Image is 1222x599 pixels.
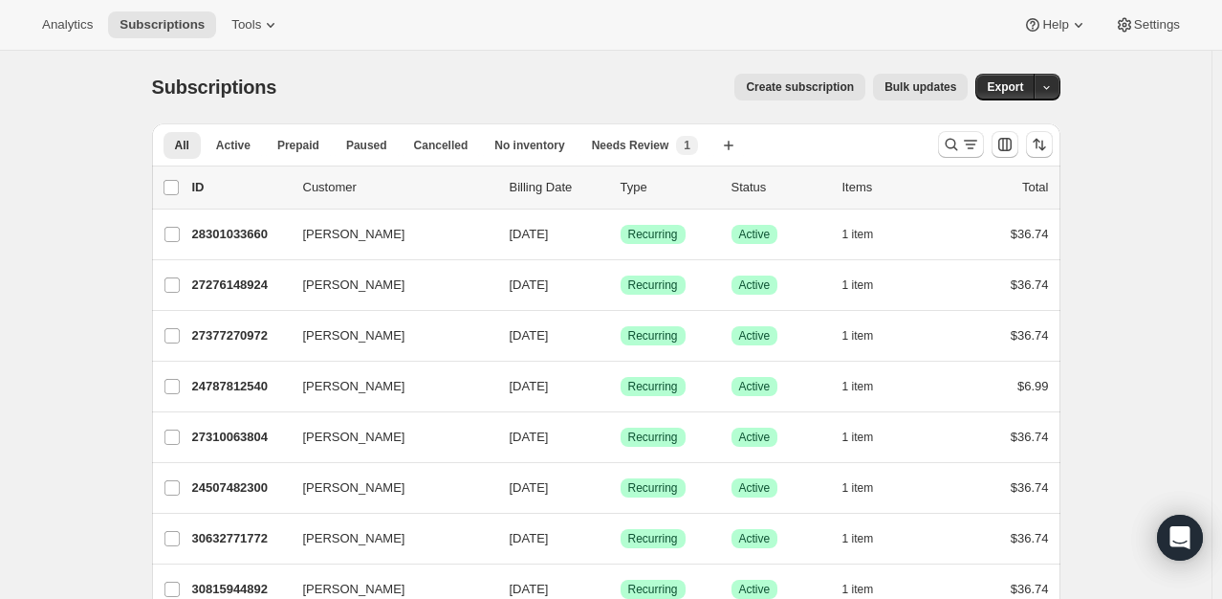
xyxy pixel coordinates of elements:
[510,178,605,197] p: Billing Date
[175,138,189,153] span: All
[108,11,216,38] button: Subscriptions
[1011,531,1049,545] span: $36.74
[152,77,277,98] span: Subscriptions
[303,178,494,197] p: Customer
[192,580,288,599] p: 30815944892
[713,132,744,159] button: Create new view
[621,178,716,197] div: Type
[628,227,678,242] span: Recurring
[192,326,288,345] p: 27377270972
[42,17,93,33] span: Analytics
[120,17,205,33] span: Subscriptions
[510,227,549,241] span: [DATE]
[292,219,483,250] button: [PERSON_NAME]
[842,328,874,344] span: 1 item
[277,138,319,153] span: Prepaid
[1103,11,1191,38] button: Settings
[220,11,292,38] button: Tools
[1026,131,1053,158] button: Sort the results
[884,79,956,95] span: Bulk updates
[192,373,1049,400] div: 24787812540[PERSON_NAME][DATE]SuccessRecurringSuccessActive1 item$6.99
[192,428,288,447] p: 27310063804
[510,480,549,495] span: [DATE]
[303,225,405,244] span: [PERSON_NAME]
[739,379,771,394] span: Active
[510,430,549,444] span: [DATE]
[303,580,405,599] span: [PERSON_NAME]
[192,478,288,498] p: 24507482300
[192,529,288,548] p: 30632771772
[1012,11,1099,38] button: Help
[842,322,895,349] button: 1 item
[1011,430,1049,444] span: $36.74
[192,475,1049,501] div: 24507482300[PERSON_NAME][DATE]SuccessRecurringSuccessActive1 item$36.74
[592,138,669,153] span: Needs Review
[746,79,854,95] span: Create subscription
[292,473,483,503] button: [PERSON_NAME]
[739,430,771,445] span: Active
[842,582,874,597] span: 1 item
[303,326,405,345] span: [PERSON_NAME]
[292,371,483,402] button: [PERSON_NAME]
[842,531,874,546] span: 1 item
[192,178,288,197] p: ID
[192,525,1049,552] div: 30632771772[PERSON_NAME][DATE]SuccessRecurringSuccessActive1 item$36.74
[987,79,1023,95] span: Export
[303,478,405,498] span: [PERSON_NAME]
[303,529,405,548] span: [PERSON_NAME]
[192,178,1049,197] div: IDCustomerBilling DateTypeStatusItemsTotal
[1011,227,1049,241] span: $36.74
[192,322,1049,349] div: 27377270972[PERSON_NAME][DATE]SuccessRecurringSuccessActive1 item$36.74
[628,480,678,496] span: Recurring
[303,428,405,447] span: [PERSON_NAME]
[975,74,1035,100] button: Export
[842,221,895,248] button: 1 item
[842,272,895,299] button: 1 item
[231,17,261,33] span: Tools
[842,475,895,501] button: 1 item
[684,138,690,153] span: 1
[1134,17,1180,33] span: Settings
[842,277,874,293] span: 1 item
[292,422,483,453] button: [PERSON_NAME]
[192,272,1049,299] div: 27276148924[PERSON_NAME][DATE]SuccessRecurringSuccessActive1 item$36.74
[1017,379,1049,393] span: $6.99
[842,379,874,394] span: 1 item
[739,277,771,293] span: Active
[938,131,984,158] button: Search and filter results
[739,531,771,546] span: Active
[842,227,874,242] span: 1 item
[510,328,549,343] span: [DATE]
[842,430,874,445] span: 1 item
[192,221,1049,248] div: 28301033660[PERSON_NAME][DATE]SuccessRecurringSuccessActive1 item$36.74
[734,74,865,100] button: Create subscription
[414,138,469,153] span: Cancelled
[192,225,288,244] p: 28301033660
[31,11,104,38] button: Analytics
[510,277,549,292] span: [DATE]
[628,328,678,344] span: Recurring
[510,379,549,393] span: [DATE]
[842,424,895,451] button: 1 item
[510,531,549,545] span: [DATE]
[292,321,483,351] button: [PERSON_NAME]
[216,138,251,153] span: Active
[303,377,405,396] span: [PERSON_NAME]
[842,373,895,400] button: 1 item
[192,424,1049,451] div: 27310063804[PERSON_NAME][DATE]SuccessRecurringSuccessActive1 item$36.74
[303,276,405,295] span: [PERSON_NAME]
[628,277,678,293] span: Recurring
[739,328,771,344] span: Active
[842,178,938,197] div: Items
[842,525,895,552] button: 1 item
[1011,480,1049,495] span: $36.74
[192,276,288,295] p: 27276148924
[346,138,387,153] span: Paused
[292,270,483,300] button: [PERSON_NAME]
[1157,515,1203,561] div: Open Intercom Messenger
[494,138,564,153] span: No inventory
[1022,178,1048,197] p: Total
[731,178,827,197] p: Status
[292,523,483,554] button: [PERSON_NAME]
[628,531,678,546] span: Recurring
